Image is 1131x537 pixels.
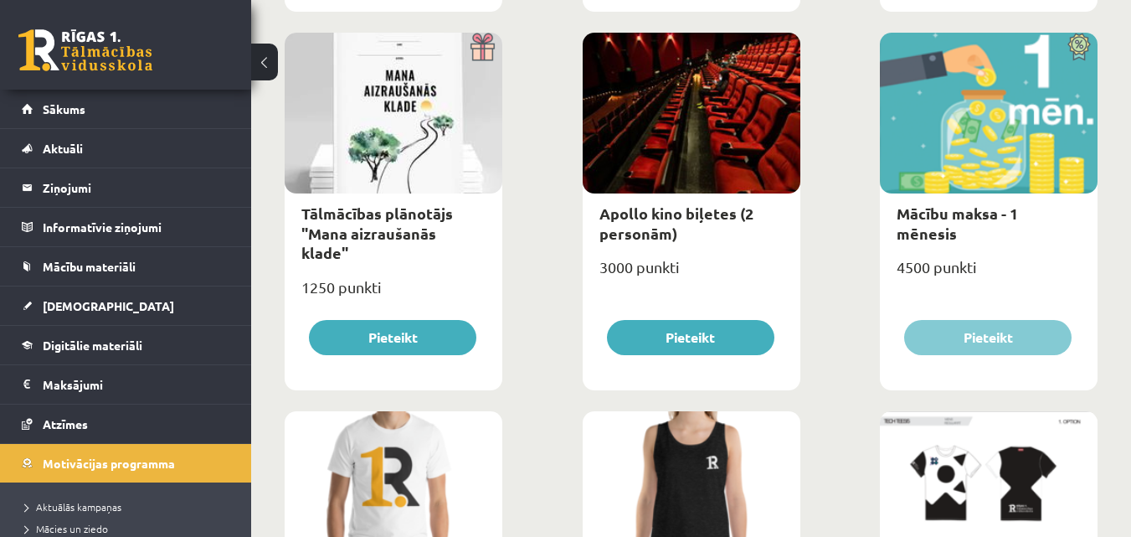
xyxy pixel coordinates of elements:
span: Aktuāli [43,141,83,156]
a: Aktuālās kampaņas [25,499,234,514]
a: Mācību materiāli [22,247,230,286]
legend: Maksājumi [43,365,230,404]
div: 1250 punkti [285,273,502,315]
span: [DEMOGRAPHIC_DATA] [43,298,174,313]
span: Sākums [43,101,85,116]
span: Mācies un ziedo [25,522,108,535]
span: Digitālie materiāli [43,338,142,353]
span: Mācību materiāli [43,259,136,274]
img: Atlaide [1060,33,1098,61]
a: Mācies un ziedo [25,521,234,536]
legend: Ziņojumi [43,168,230,207]
a: Ziņojumi [22,168,230,207]
a: Aktuāli [22,129,230,168]
span: Aktuālās kampaņas [25,500,121,514]
img: Dāvana ar pārsteigumu [465,33,502,61]
a: Mācību maksa - 1 mēnesis [897,204,1018,242]
span: Atzīmes [43,416,88,431]
a: Maksājumi [22,365,230,404]
a: [DEMOGRAPHIC_DATA] [22,287,230,325]
button: Pieteikt [607,320,774,355]
div: 4500 punkti [880,253,1098,295]
a: Informatīvie ziņojumi [22,208,230,246]
legend: Informatīvie ziņojumi [43,208,230,246]
span: Motivācijas programma [43,456,175,471]
a: Motivācijas programma [22,444,230,483]
button: Pieteikt [309,320,476,355]
a: Atzīmes [22,405,230,443]
a: Sākums [22,90,230,128]
a: Rīgas 1. Tālmācības vidusskola [18,29,152,71]
a: Tālmācības plānotājs "Mana aizraušanās klade" [301,204,453,262]
a: Apollo kino biļetes (2 personām) [599,204,753,242]
div: 3000 punkti [583,253,800,295]
button: Pieteikt [904,320,1072,355]
a: Digitālie materiāli [22,326,230,364]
